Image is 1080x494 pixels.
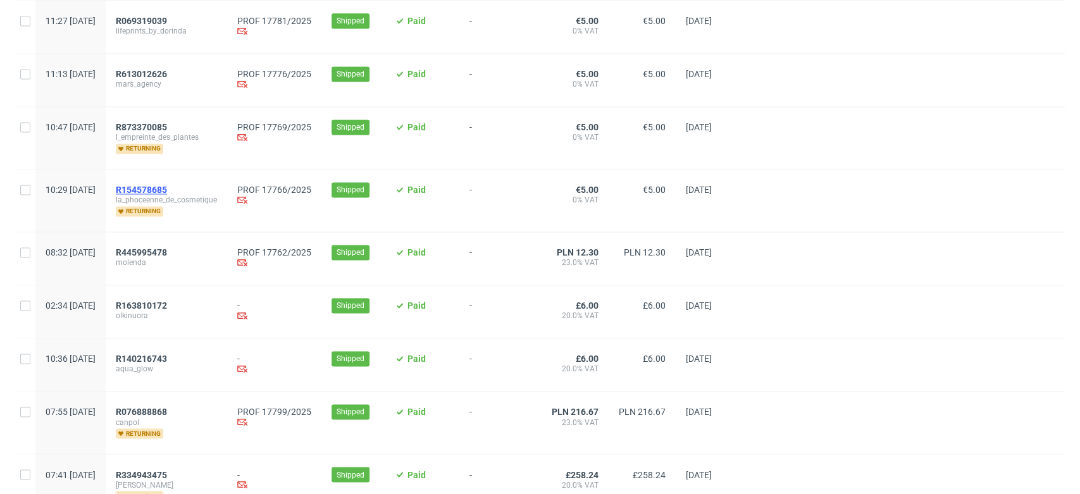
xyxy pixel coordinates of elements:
[237,122,311,132] a: PROF 17769/2025
[116,417,217,427] span: canpol
[337,469,364,480] span: Shipped
[116,247,167,257] span: R445995478
[552,195,599,205] span: 0% VAT
[552,26,599,36] span: 0% VAT
[566,469,599,479] span: £258.24
[237,185,311,195] a: PROF 17766/2025
[407,354,426,364] span: Paid
[237,247,311,257] a: PROF 17762/2025
[337,247,364,258] span: Shipped
[469,247,531,269] span: -
[46,469,96,479] span: 07:41 [DATE]
[643,300,666,311] span: £6.00
[407,300,426,311] span: Paid
[552,132,599,142] span: 0% VAT
[46,122,96,132] span: 10:47 [DATE]
[407,407,426,417] span: Paid
[469,16,531,38] span: -
[116,185,167,195] span: R154578685
[686,300,712,311] span: [DATE]
[407,185,426,195] span: Paid
[116,407,167,417] span: R076888868
[116,469,170,479] a: R334943475
[407,69,426,79] span: Paid
[116,247,170,257] a: R445995478
[643,122,666,132] span: €5.00
[116,69,170,79] a: R613012626
[576,69,599,79] span: €5.00
[576,300,599,311] span: £6.00
[643,69,666,79] span: €5.00
[237,354,311,376] div: -
[116,311,217,321] span: olkinuora
[407,469,426,479] span: Paid
[116,26,217,36] span: lifeprints_by_dorinda
[337,68,364,80] span: Shipped
[552,257,599,268] span: 23.0% VAT
[643,16,666,26] span: €5.00
[46,354,96,364] span: 10:36 [DATE]
[116,195,217,205] span: la_phoceenne_de_cosmetique
[116,122,170,132] a: R873370085
[116,206,163,216] span: returning
[46,69,96,79] span: 11:13 [DATE]
[116,144,163,154] span: returning
[643,185,666,195] span: €5.00
[552,407,599,417] span: PLN 216.67
[116,69,167,79] span: R613012626
[337,184,364,195] span: Shipped
[469,407,531,438] span: -
[576,122,599,132] span: €5.00
[576,354,599,364] span: £6.00
[116,407,170,417] a: R076888868
[643,354,666,364] span: £6.00
[469,122,531,154] span: -
[46,185,96,195] span: 10:29 [DATE]
[469,185,531,216] span: -
[116,300,170,311] a: R163810172
[116,469,167,479] span: R334943475
[407,122,426,132] span: Paid
[46,16,96,26] span: 11:27 [DATE]
[46,407,96,417] span: 07:55 [DATE]
[116,16,170,26] a: R069319039
[46,247,96,257] span: 08:32 [DATE]
[337,300,364,311] span: Shipped
[116,428,163,438] span: returning
[552,364,599,374] span: 20.0% VAT
[237,69,311,79] a: PROF 17776/2025
[557,247,599,257] span: PLN 12.30
[686,16,712,26] span: [DATE]
[116,354,167,364] span: R140216743
[407,16,426,26] span: Paid
[686,185,712,195] span: [DATE]
[116,132,217,142] span: l_empreinte_des_plantes
[116,479,217,490] span: [PERSON_NAME]
[469,300,531,323] span: -
[237,300,311,323] div: -
[116,257,217,268] span: molenda
[469,354,531,376] span: -
[552,311,599,321] span: 20.0% VAT
[552,479,599,490] span: 20.0% VAT
[619,407,666,417] span: PLN 216.67
[337,406,364,417] span: Shipped
[337,353,364,364] span: Shipped
[633,469,666,479] span: £258.24
[116,354,170,364] a: R140216743
[116,300,167,311] span: R163810172
[552,417,599,427] span: 23.0% VAT
[686,354,712,364] span: [DATE]
[576,16,599,26] span: €5.00
[686,469,712,479] span: [DATE]
[686,407,712,417] span: [DATE]
[46,300,96,311] span: 02:34 [DATE]
[237,469,311,491] div: -
[116,79,217,89] span: mars_agency
[407,247,426,257] span: Paid
[552,79,599,89] span: 0% VAT
[686,122,712,132] span: [DATE]
[576,185,599,195] span: €5.00
[116,185,170,195] a: R154578685
[237,407,311,417] a: PROF 17799/2025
